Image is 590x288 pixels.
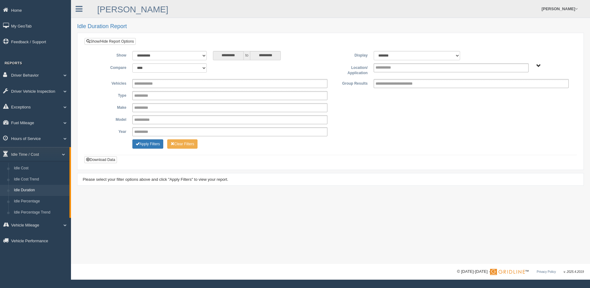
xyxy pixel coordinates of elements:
[132,139,163,149] button: Change Filter Options
[89,103,129,111] label: Make
[85,38,136,45] a: Show/Hide Report Options
[457,269,584,275] div: © [DATE]-[DATE] - ™
[167,139,198,149] button: Change Filter Options
[89,79,129,87] label: Vehicles
[330,79,371,87] label: Group Results
[11,185,69,196] a: Idle Duration
[89,51,129,58] label: Show
[11,174,69,185] a: Idle Cost Trend
[537,270,556,273] a: Privacy Policy
[244,51,250,60] span: to
[11,196,69,207] a: Idle Percentage
[89,63,129,71] label: Compare
[11,207,69,218] a: Idle Percentage Trend
[490,269,525,275] img: Gridline
[89,91,129,99] label: Type
[84,156,117,163] button: Download Data
[77,23,584,30] h2: Idle Duration Report
[330,63,371,76] label: Location/ Application
[564,270,584,273] span: v. 2025.4.2019
[330,51,371,58] label: Display
[83,177,228,182] span: Please select your filter options above and click "Apply Filters" to view your report.
[11,163,69,174] a: Idle Cost
[97,5,168,14] a: [PERSON_NAME]
[89,127,129,135] label: Year
[89,115,129,123] label: Model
